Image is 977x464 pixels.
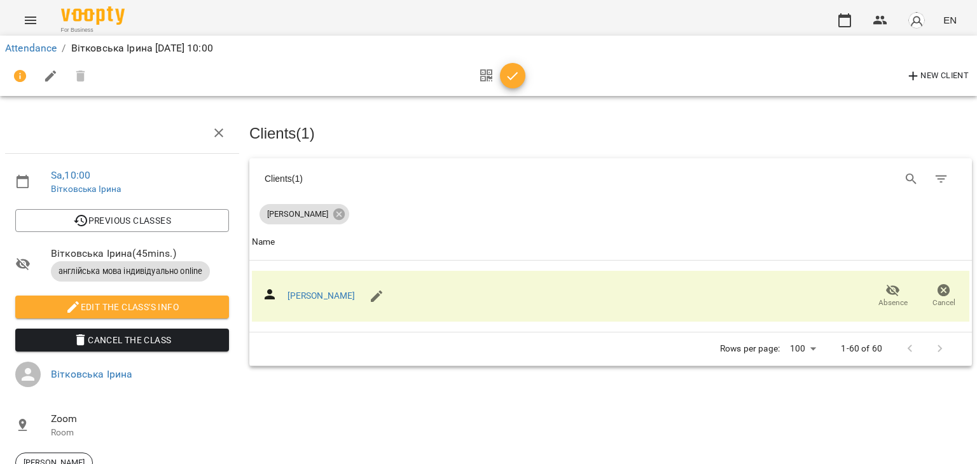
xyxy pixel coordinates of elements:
button: Filter [926,164,957,194]
span: Вітковська Ірина ( 45 mins. ) [51,246,229,261]
span: For Business [61,26,125,34]
p: Rows per page: [720,343,780,355]
div: 100 [785,339,821,358]
img: avatar_s.png [908,11,925,29]
a: [PERSON_NAME] [288,290,356,301]
button: Cancel [918,278,969,314]
div: Name [252,235,275,250]
a: Sa , 10:00 [51,169,90,181]
nav: breadcrumb [5,41,972,56]
p: 1-60 of 60 [841,343,882,355]
span: Absence [878,297,908,308]
div: Clients ( 1 ) [265,172,599,185]
li: / [62,41,66,56]
span: EN [943,13,957,27]
button: EN [938,8,962,32]
span: [PERSON_NAME] [260,208,336,220]
div: [PERSON_NAME] [260,204,349,224]
p: Вітковська Ірина [DATE] 10:00 [71,41,213,56]
span: Cancel [932,297,955,308]
button: Edit the class's Info [15,296,229,318]
button: Absence [868,278,918,314]
button: New Client [903,66,972,86]
button: Cancel the class [15,329,229,351]
span: New Client [906,69,969,84]
span: Zoom [51,411,229,426]
a: Вітковська Ірина [51,368,132,380]
span: англійська мова індивідуально online [51,266,210,277]
p: Room [51,426,229,439]
button: Previous Classes [15,209,229,232]
span: Previous Classes [25,213,219,228]
img: Voopty Logo [61,6,125,25]
button: Menu [15,5,46,36]
div: Table Toolbar [249,158,972,199]
span: Name [252,235,969,250]
span: Cancel the class [25,332,219,348]
button: Search [896,164,927,194]
a: Attendance [5,42,57,54]
h3: Clients ( 1 ) [249,125,972,142]
span: Edit the class's Info [25,299,219,315]
div: Sort [252,235,275,250]
a: Вітковська Ірина [51,184,121,194]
